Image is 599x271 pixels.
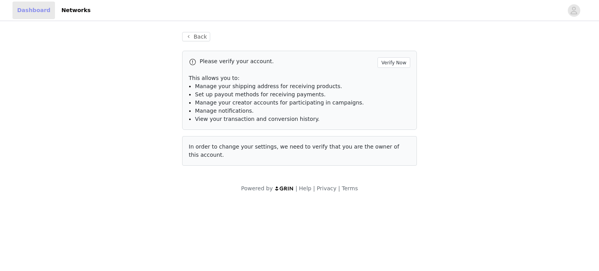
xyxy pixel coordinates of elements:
[275,186,294,191] img: logo
[338,185,340,191] span: |
[12,2,55,19] a: Dashboard
[241,185,273,191] span: Powered by
[317,185,337,191] a: Privacy
[342,185,358,191] a: Terms
[195,91,326,97] span: Set up payout methods for receiving payments.
[195,99,364,106] span: Manage your creator accounts for participating in campaigns.
[377,57,410,68] button: Verify Now
[195,108,254,114] span: Manage notifications.
[200,57,374,66] p: Please verify your account.
[570,4,578,17] div: avatar
[313,185,315,191] span: |
[57,2,95,19] a: Networks
[299,185,312,191] a: Help
[182,32,210,41] button: Back
[189,143,399,158] span: In order to change your settings, we need to verify that you are the owner of this account.
[195,83,342,89] span: Manage your shipping address for receiving products.
[189,74,410,82] p: This allows you to:
[195,116,319,122] span: View your transaction and conversion history.
[296,185,298,191] span: |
